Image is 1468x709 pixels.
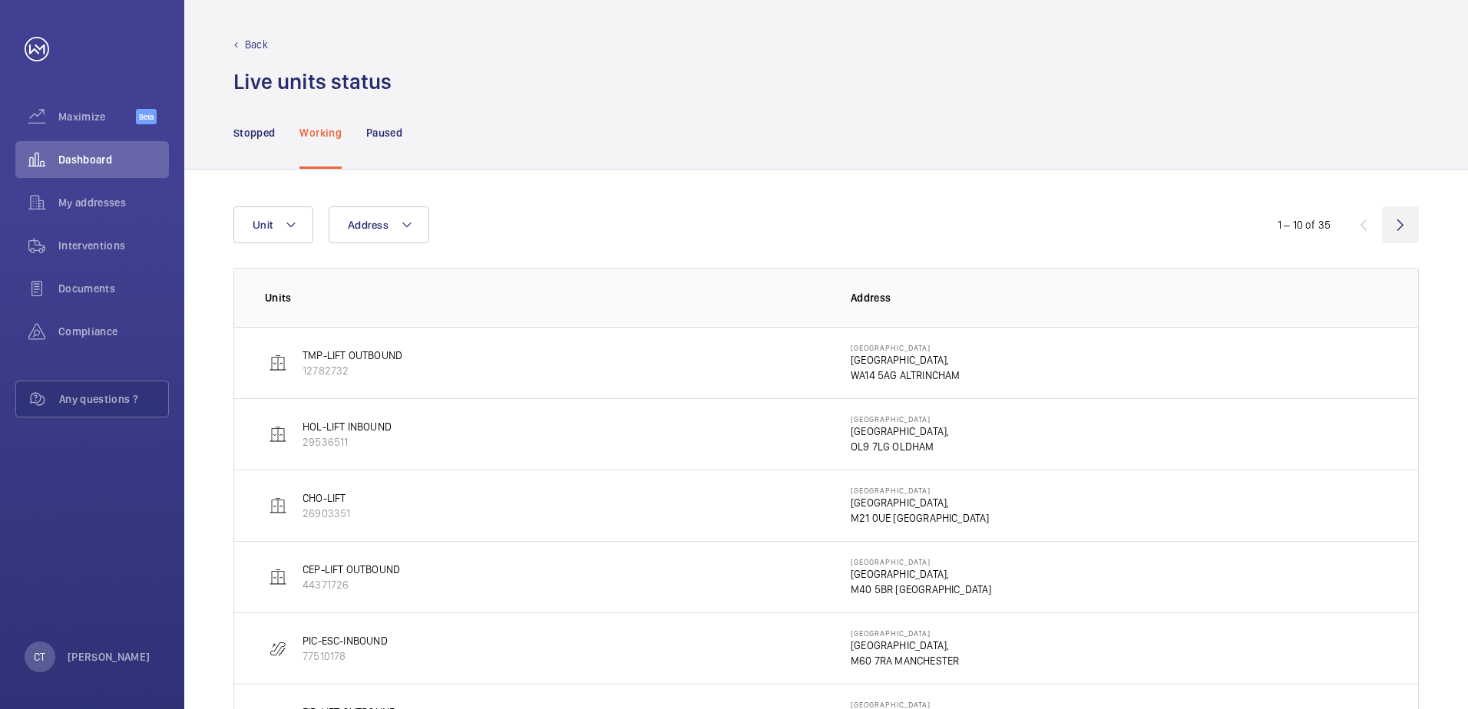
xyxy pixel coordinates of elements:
p: [GEOGRAPHIC_DATA], [851,424,949,439]
p: [GEOGRAPHIC_DATA], [851,638,959,653]
p: CT [34,649,45,664]
span: Unit [253,219,273,231]
p: 77510178 [303,648,388,664]
img: escalator.svg [269,639,287,658]
p: WA14 5AG ALTRINCHAM [851,368,960,383]
p: CEP-LIFT OUTBOUND [303,562,400,577]
span: Beta [136,109,157,124]
p: 12782732 [303,363,402,378]
p: Units [265,290,826,305]
span: Address [348,219,388,231]
p: 44371726 [303,577,400,592]
p: 26903351 [303,506,350,521]
img: elevator.svg [269,425,287,444]
span: Documents [58,281,169,296]
img: elevator.svg [269,496,287,515]
p: M60 7RA MANCHESTER [851,653,959,668]
h1: Live units status [233,68,392,96]
p: Back [245,37,268,52]
p: Address [851,290,1387,305]
p: [GEOGRAPHIC_DATA] [851,486,990,495]
p: [GEOGRAPHIC_DATA], [851,352,960,368]
p: HOL-LIFT INBOUND [303,419,392,434]
p: Working [299,125,341,140]
p: M40 5BR [GEOGRAPHIC_DATA] [851,582,992,597]
p: Stopped [233,125,275,140]
p: [GEOGRAPHIC_DATA], [851,566,992,582]
p: Paused [366,125,402,140]
p: TMP-LIFT OUTBOUND [303,348,402,363]
span: My addresses [58,195,169,210]
p: OL9 7LG OLDHAM [851,439,949,454]
p: [GEOGRAPHIC_DATA] [851,700,958,709]
span: Compliance [58,324,169,339]
img: elevator.svg [269,354,287,372]
span: Interventions [58,238,169,253]
p: [GEOGRAPHIC_DATA] [851,557,992,566]
div: 1 – 10 of 35 [1278,217,1331,232]
span: Any questions ? [59,391,168,407]
img: elevator.svg [269,568,287,586]
p: [GEOGRAPHIC_DATA] [851,414,949,424]
p: [GEOGRAPHIC_DATA] [851,628,959,638]
p: [PERSON_NAME] [68,649,150,664]
p: [GEOGRAPHIC_DATA], [851,495,990,510]
p: 29536511 [303,434,392,450]
p: [GEOGRAPHIC_DATA] [851,343,960,352]
button: Address [329,206,429,243]
p: M21 0UE [GEOGRAPHIC_DATA] [851,510,990,526]
p: PIC-ESC-INBOUND [303,633,388,648]
span: Dashboard [58,152,169,167]
p: CHO-LIFT [303,490,350,506]
span: Maximize [58,109,136,124]
button: Unit [233,206,313,243]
